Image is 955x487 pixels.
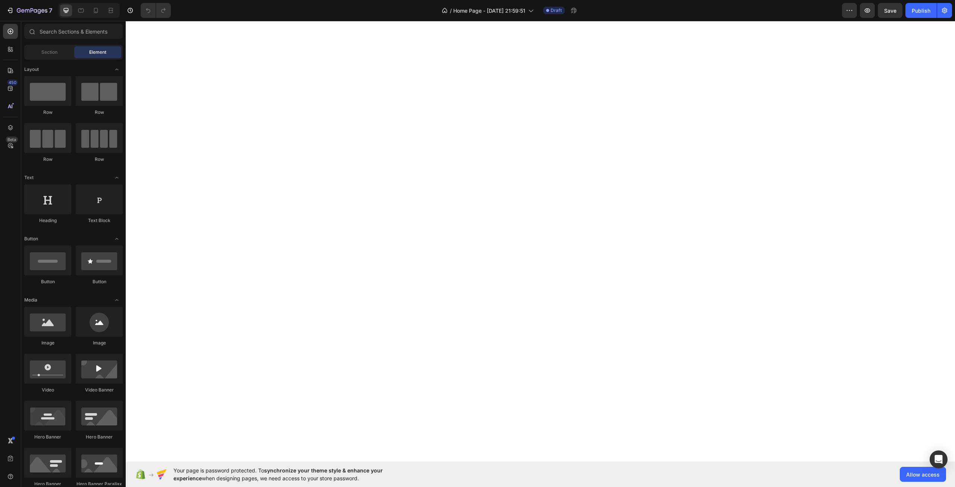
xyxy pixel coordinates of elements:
div: Publish [912,7,930,15]
p: 7 [49,6,52,15]
div: Hero Banner [24,434,71,440]
span: Toggle open [111,172,123,184]
input: Search Sections & Elements [24,24,123,39]
div: Row [24,109,71,116]
span: Save [884,7,896,14]
div: Beta [6,137,18,143]
span: Your page is password protected. To when designing pages, we need access to your store password. [173,466,412,482]
div: Undo/Redo [141,3,171,18]
span: Button [24,235,38,242]
span: Home Page - [DATE] 21:59:51 [453,7,525,15]
span: Section [41,49,57,56]
div: 450 [7,79,18,85]
span: Layout [24,66,39,73]
span: synchronize your theme style & enhance your experience [173,467,383,481]
span: Toggle open [111,294,123,306]
button: Save [878,3,902,18]
span: Draft [551,7,562,14]
div: Row [76,109,123,116]
span: / [450,7,452,15]
span: Element [89,49,106,56]
span: Text [24,174,34,181]
span: Allow access [906,471,940,478]
div: Button [24,278,71,285]
div: Image [76,340,123,346]
span: Media [24,297,37,303]
button: 7 [3,3,56,18]
span: Toggle open [111,63,123,75]
div: Video [24,387,71,393]
div: Text Block [76,217,123,224]
iframe: Design area [126,21,955,462]
div: Video Banner [76,387,123,393]
div: Button [76,278,123,285]
span: Toggle open [111,233,123,245]
button: Allow access [900,467,946,482]
div: Heading [24,217,71,224]
div: Hero Banner [76,434,123,440]
div: Row [24,156,71,163]
div: Row [76,156,123,163]
button: Publish [905,3,937,18]
div: Image [24,340,71,346]
div: Open Intercom Messenger [930,450,948,468]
